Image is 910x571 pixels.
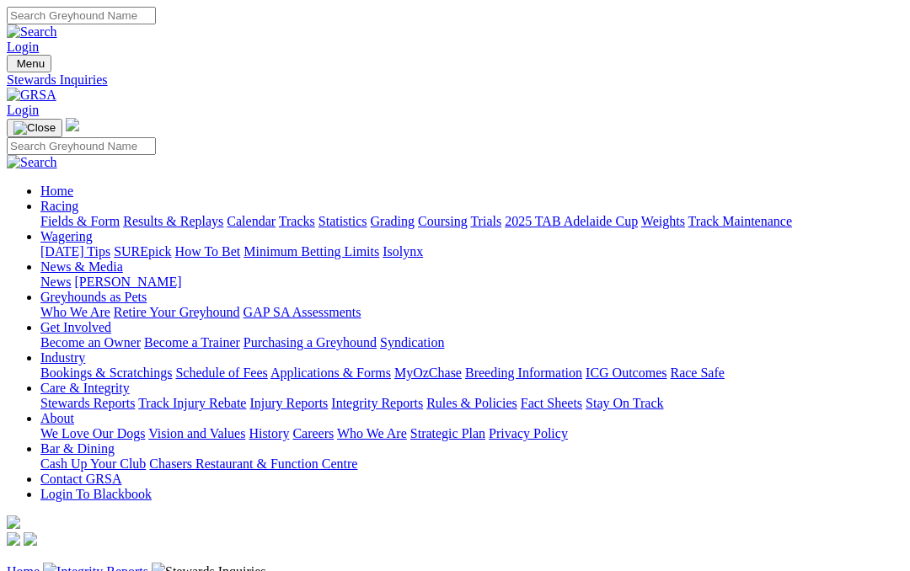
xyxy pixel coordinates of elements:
[40,366,172,380] a: Bookings & Scratchings
[40,305,110,319] a: Who We Are
[40,320,111,334] a: Get Involved
[489,426,568,440] a: Privacy Policy
[641,214,685,228] a: Weights
[7,155,57,170] img: Search
[337,426,407,440] a: Who We Are
[138,396,246,410] a: Track Injury Rebate
[40,366,903,381] div: Industry
[394,366,462,380] a: MyOzChase
[148,426,245,440] a: Vision and Values
[331,396,423,410] a: Integrity Reports
[40,441,115,456] a: Bar & Dining
[383,244,423,259] a: Isolynx
[24,532,37,546] img: twitter.svg
[40,335,903,350] div: Get Involved
[586,396,663,410] a: Stay On Track
[40,396,135,410] a: Stewards Reports
[7,40,39,54] a: Login
[40,184,73,198] a: Home
[292,426,334,440] a: Careers
[114,244,171,259] a: SUREpick
[40,456,903,472] div: Bar & Dining
[410,426,485,440] a: Strategic Plan
[371,214,415,228] a: Grading
[175,244,241,259] a: How To Bet
[40,426,903,441] div: About
[40,487,152,501] a: Login To Blackbook
[7,103,39,117] a: Login
[7,72,903,88] a: Stewards Inquiries
[40,396,903,411] div: Care & Integrity
[40,199,78,213] a: Racing
[40,456,146,471] a: Cash Up Your Club
[249,426,289,440] a: History
[144,335,240,350] a: Become a Trainer
[17,57,45,70] span: Menu
[123,214,223,228] a: Results & Replays
[40,411,74,425] a: About
[7,7,156,24] input: Search
[40,472,121,486] a: Contact GRSA
[270,366,391,380] a: Applications & Forms
[7,532,20,546] img: facebook.svg
[586,366,666,380] a: ICG Outcomes
[149,456,357,471] a: Chasers Restaurant & Function Centre
[418,214,468,228] a: Coursing
[13,121,56,135] img: Close
[227,214,276,228] a: Calendar
[7,119,62,137] button: Toggle navigation
[244,305,361,319] a: GAP SA Assessments
[7,137,156,155] input: Search
[470,214,501,228] a: Trials
[40,259,123,274] a: News & Media
[318,214,367,228] a: Statistics
[249,396,328,410] a: Injury Reports
[40,229,93,243] a: Wagering
[244,244,379,259] a: Minimum Betting Limits
[670,366,724,380] a: Race Safe
[40,426,145,440] a: We Love Our Dogs
[40,350,85,365] a: Industry
[40,244,110,259] a: [DATE] Tips
[40,305,903,320] div: Greyhounds as Pets
[40,214,903,229] div: Racing
[40,335,141,350] a: Become an Owner
[279,214,315,228] a: Tracks
[426,396,517,410] a: Rules & Policies
[114,305,240,319] a: Retire Your Greyhound
[40,290,147,304] a: Greyhounds as Pets
[66,118,79,131] img: logo-grsa-white.png
[40,214,120,228] a: Fields & Form
[175,366,267,380] a: Schedule of Fees
[40,381,130,395] a: Care & Integrity
[40,275,71,289] a: News
[74,275,181,289] a: [PERSON_NAME]
[7,24,57,40] img: Search
[7,88,56,103] img: GRSA
[40,244,903,259] div: Wagering
[7,515,20,529] img: logo-grsa-white.png
[688,214,792,228] a: Track Maintenance
[521,396,582,410] a: Fact Sheets
[7,55,51,72] button: Toggle navigation
[40,275,903,290] div: News & Media
[465,366,582,380] a: Breeding Information
[244,335,377,350] a: Purchasing a Greyhound
[505,214,638,228] a: 2025 TAB Adelaide Cup
[380,335,444,350] a: Syndication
